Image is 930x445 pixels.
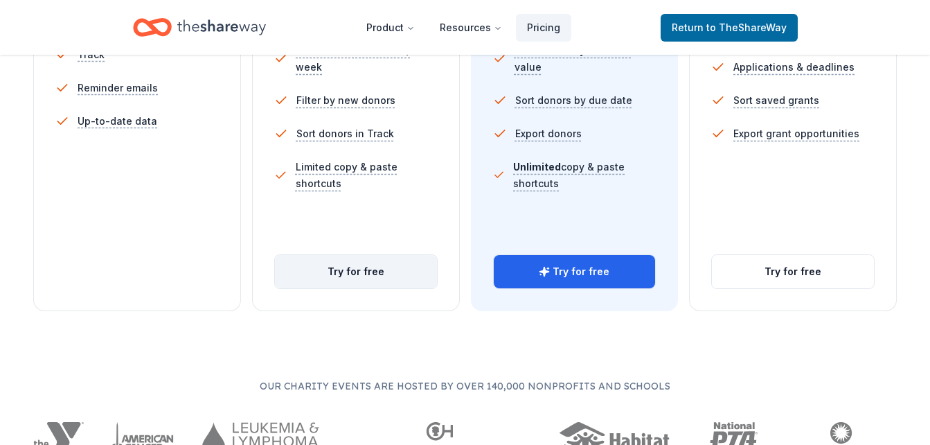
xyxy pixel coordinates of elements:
[516,14,571,42] a: Pricing
[355,11,571,44] nav: Main
[78,80,158,96] span: Reminder emails
[706,21,787,33] span: to TheShareWay
[515,42,656,76] span: Sort donors by donation value
[733,92,819,109] span: Sort saved grants
[494,255,656,288] button: Try for free
[515,92,632,109] span: Sort donors by due date
[355,14,426,42] button: Product
[672,19,787,36] span: Return
[429,14,513,42] button: Resources
[133,11,266,44] a: Home
[733,125,859,142] span: Export grant opportunities
[78,113,157,130] span: Up-to-date data
[296,159,438,192] span: Limited copy & paste shortcuts
[296,125,394,142] span: Sort donors in Track
[78,46,105,63] span: Track
[515,125,582,142] span: Export donors
[712,255,874,288] button: Try for free
[733,59,855,76] span: Applications & deadlines
[513,161,561,173] span: Unlimited
[33,378,897,394] p: Our charity events are hosted by over 140,000 nonprofits and schools
[661,14,798,42] a: Returnto TheShareWay
[513,161,625,189] span: copy & paste shortcuts
[296,42,437,76] span: 10 new in-kind donors / week
[275,255,437,288] button: Try for free
[296,92,395,109] span: Filter by new donors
